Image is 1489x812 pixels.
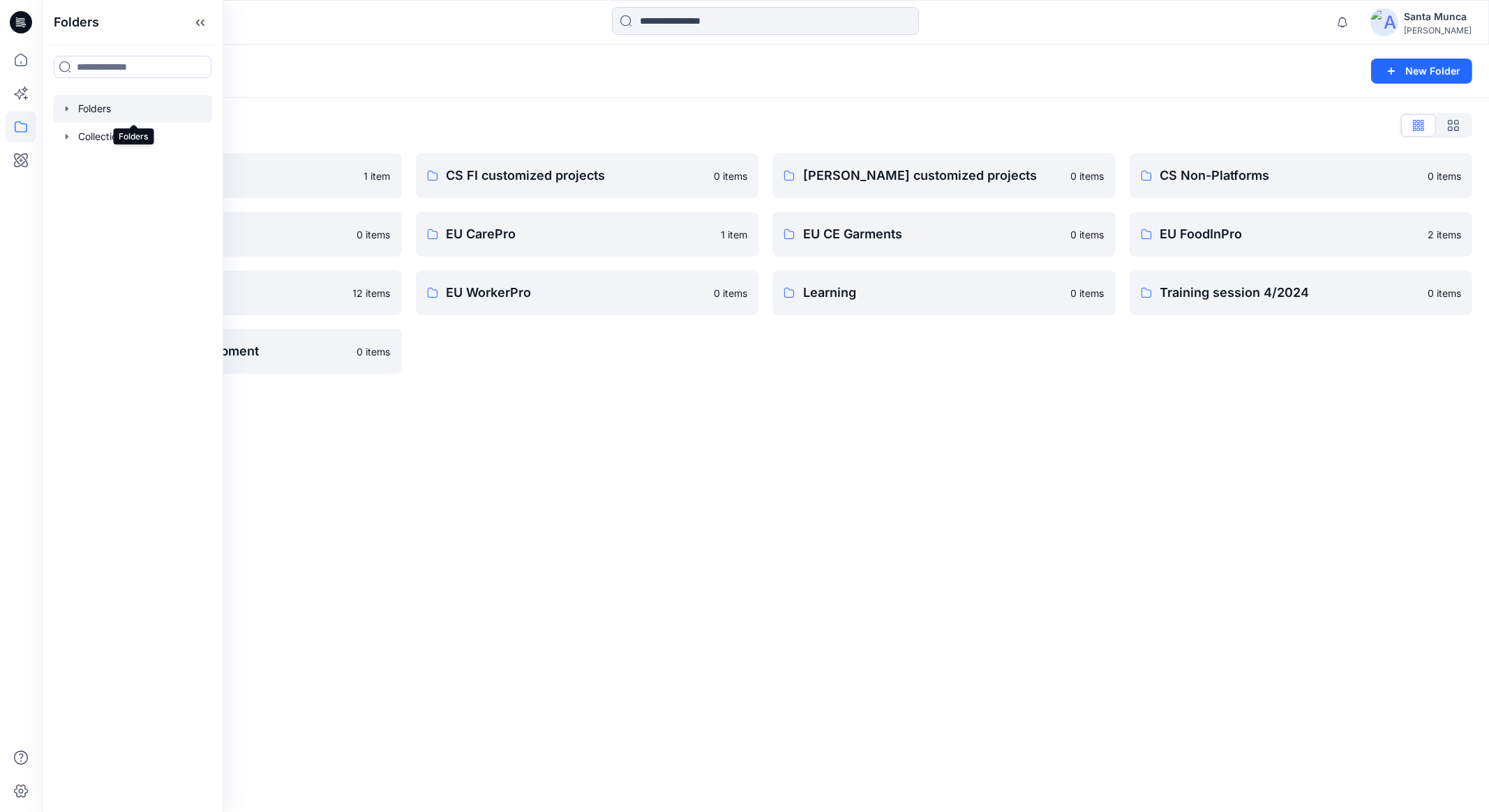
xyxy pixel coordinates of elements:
a: [PERSON_NAME] customized projects0 items [772,153,1116,198]
p: EU CarePro [447,224,713,244]
div: Santa Munca [1404,8,1472,25]
p: 1 item [364,169,391,183]
p: CS Non-Platforms [1160,166,1420,185]
p: EU CE Garments [803,224,1063,244]
a: CS FI customized projects0 items [416,153,759,198]
p: CS FI customized projects [447,166,706,185]
p: 0 items [714,169,747,183]
a: EU WorkerPro0 items [416,270,759,315]
div: [PERSON_NAME] [1404,25,1472,36]
button: New Folder [1371,59,1472,84]
a: Training session 4/20240 items [1130,270,1473,315]
p: 0 items [357,227,391,242]
a: Learning0 items [772,270,1116,315]
a: CS Non-Platforms0 items [1130,153,1473,198]
p: 0 items [357,344,391,359]
p: 0 items [1071,227,1105,242]
p: 0 items [1071,169,1105,183]
a: WWS Product Development0 items [59,329,402,374]
p: Learning [803,283,1063,302]
img: avatar [1370,8,1398,36]
a: EU CE Garments0 items [772,212,1116,256]
p: 0 items [714,286,747,300]
a: EU CarePro1 item [416,212,759,256]
p: EU FoodInPro [1160,224,1420,244]
a: EU Knitwear12 items [59,270,402,315]
p: EU WorkerPro [447,283,706,302]
a: EU FoodInPro2 items [1130,212,1473,256]
p: 0 items [1428,286,1461,300]
p: 1 item [721,227,747,242]
p: [PERSON_NAME] customized projects [803,166,1063,185]
p: 12 items [353,286,391,300]
p: 0 items [1428,169,1461,183]
a: Archive1 item [59,153,402,198]
p: 0 items [1071,286,1105,300]
a: Digital Assets0 items [59,212,402,256]
p: 2 items [1428,227,1461,242]
p: Training session 4/2024 [1160,283,1420,302]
